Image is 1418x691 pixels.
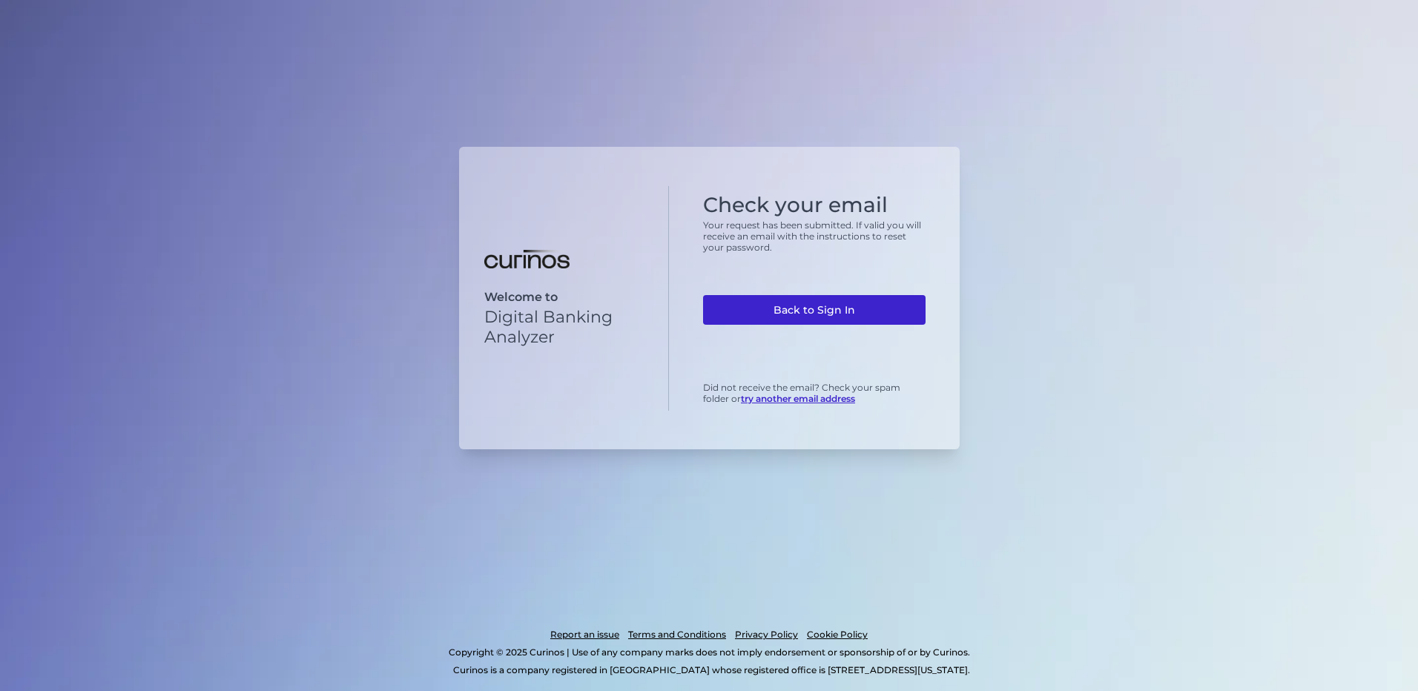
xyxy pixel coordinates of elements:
p: Did not receive the email? Check your spam folder or [703,382,926,404]
p: Welcome to [484,290,644,304]
p: Copyright © 2025 Curinos | Use of any company marks does not imply endorsement or sponsorship of ... [73,644,1345,661]
img: Digital Banking Analyzer [484,250,570,269]
a: Terms and Conditions [628,626,726,644]
p: Your request has been submitted. If valid you will receive an email with the instructions to rese... [703,219,926,253]
p: Digital Banking Analyzer [484,307,644,347]
a: Privacy Policy [735,626,798,644]
h1: Check your email [703,193,926,218]
a: Cookie Policy [807,626,868,644]
a: Report an issue [550,626,619,644]
a: Back to Sign In [703,295,926,325]
p: Curinos is a company registered in [GEOGRAPHIC_DATA] whose registered office is [STREET_ADDRESS][... [77,661,1345,679]
a: try another email address [741,393,855,404]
